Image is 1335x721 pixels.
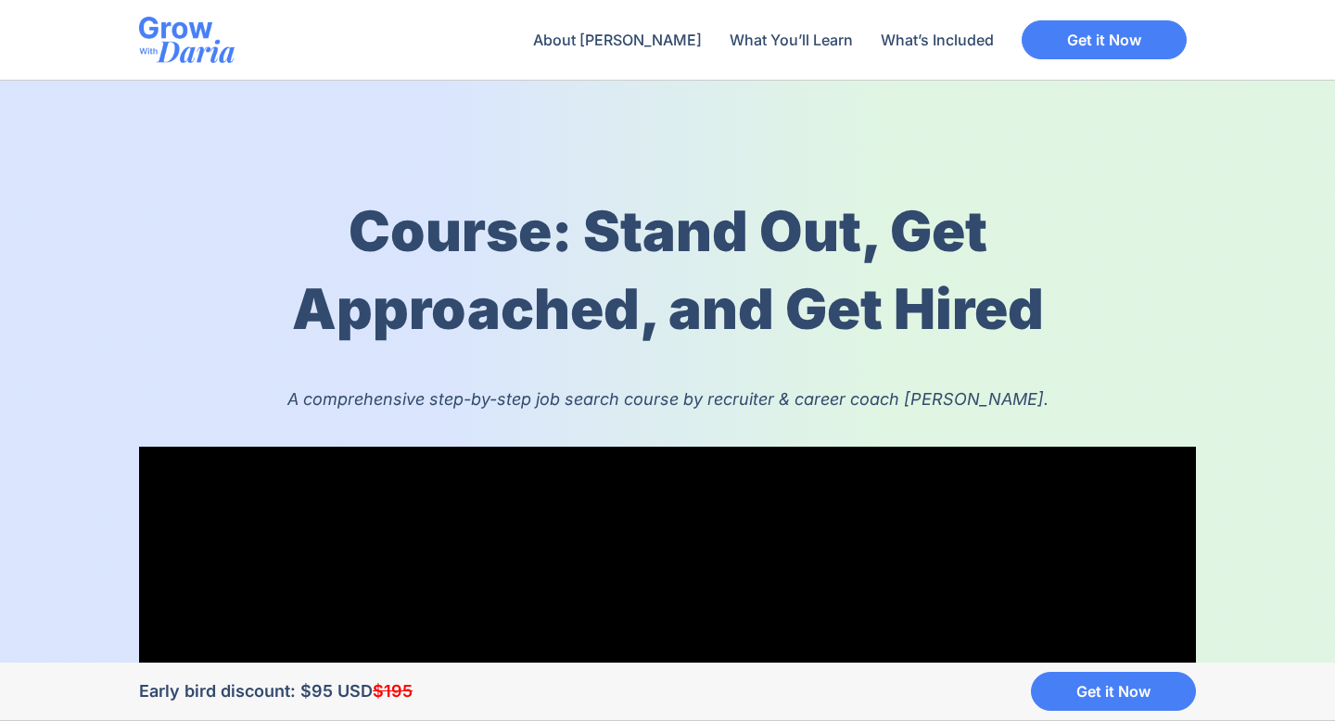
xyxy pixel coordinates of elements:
span: Get it Now [1076,684,1151,699]
a: What’s Included [871,19,1003,61]
a: Get it Now [1022,20,1187,59]
del: $195 [373,681,413,701]
a: Get it Now [1031,672,1196,711]
span: Get it Now [1067,32,1141,47]
i: A comprehensive step-by-step job search course by recruiter & career coach [PERSON_NAME]. [287,389,1049,409]
div: Early bird discount: $95 USD [139,679,437,702]
a: About [PERSON_NAME] [524,19,711,61]
nav: Menu [524,19,1003,61]
a: What You’ll Learn [720,19,862,61]
h1: Course: Stand Out, Get Approached, and Get Hired [230,192,1105,348]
